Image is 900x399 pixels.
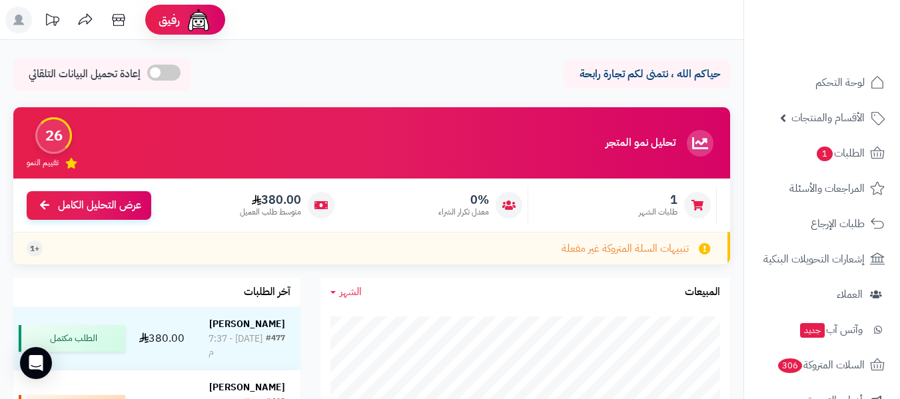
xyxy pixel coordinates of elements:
span: الطلبات [815,144,865,163]
strong: [PERSON_NAME] [209,380,285,394]
span: إشعارات التحويلات البنكية [763,250,865,268]
a: الشهر [330,284,362,300]
span: المراجعات والأسئلة [789,179,865,198]
p: حياكم الله ، نتمنى لكم تجارة رابحة [574,67,720,82]
span: 0% [438,193,489,207]
h3: المبيعات [685,286,720,298]
span: متوسط طلب العميل [240,206,301,218]
a: السلات المتروكة306 [752,349,892,381]
span: لوحة التحكم [815,73,865,92]
h3: تحليل نمو المتجر [606,137,675,149]
td: 380.00 [131,307,193,370]
span: +1 [30,243,39,254]
a: الطلبات1 [752,137,892,169]
strong: [PERSON_NAME] [209,317,285,331]
span: العملاء [837,285,863,304]
a: العملاء [752,278,892,310]
span: 380.00 [240,193,301,207]
div: [DATE] - 7:37 م [209,332,266,359]
span: 1 [817,147,833,161]
span: تقييم النمو [27,157,59,169]
span: رفيق [159,12,180,28]
span: طلبات الإرجاع [811,214,865,233]
span: تنبيهات السلة المتروكة غير مفعلة [562,241,689,256]
span: معدل تكرار الشراء [438,206,489,218]
span: 1 [639,193,677,207]
div: #477 [266,332,285,359]
div: الطلب مكتمل [19,325,125,352]
span: الشهر [340,284,362,300]
span: عرض التحليل الكامل [58,198,141,213]
span: 306 [778,358,802,373]
span: طلبات الشهر [639,206,677,218]
a: تحديثات المنصة [35,7,69,37]
a: المراجعات والأسئلة [752,173,892,204]
span: إعادة تحميل البيانات التلقائي [29,67,141,82]
a: لوحة التحكم [752,67,892,99]
span: السلات المتروكة [777,356,865,374]
span: جديد [800,323,825,338]
span: الأقسام والمنتجات [791,109,865,127]
span: وآتس آب [799,320,863,339]
img: ai-face.png [185,7,212,33]
a: عرض التحليل الكامل [27,191,151,220]
h3: آخر الطلبات [244,286,290,298]
a: طلبات الإرجاع [752,208,892,240]
div: Open Intercom Messenger [20,347,52,379]
a: إشعارات التحويلات البنكية [752,243,892,275]
a: وآتس آبجديد [752,314,892,346]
